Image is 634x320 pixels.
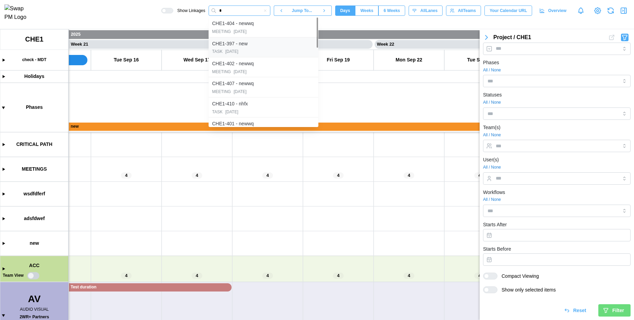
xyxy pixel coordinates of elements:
[212,20,254,27] div: CHE1-404 - newwq
[225,48,238,55] div: [DATE]
[497,273,539,279] span: Compact Viewing
[212,28,231,35] div: MEETING
[548,6,566,15] span: Overview
[483,68,501,72] a: All / None
[612,305,624,316] span: Filter
[483,133,501,137] a: All / None
[340,6,350,15] span: Days
[490,6,527,15] span: Your Calendar URL
[212,69,231,75] div: MEETING
[212,48,222,55] div: TASK
[493,33,608,42] div: Project / CHE1
[360,6,373,15] span: Weeks
[420,6,437,15] span: All Lanes
[212,120,254,128] div: CHE1-401 - newwq
[483,221,507,229] label: Starts After
[575,5,587,16] a: Notifications
[234,28,247,35] div: [DATE]
[173,8,205,13] span: Show Linkages
[483,59,499,67] label: Phases
[212,60,254,68] div: CHE1-402 - newwq
[573,305,586,316] span: Reset
[497,286,556,293] span: Show only selected items
[483,197,501,202] a: All / None
[606,6,615,15] button: Refresh Grid
[4,4,32,22] img: Swap PM Logo
[212,89,231,95] div: MEETING
[559,304,593,317] button: Reset
[234,69,247,75] div: [DATE]
[483,189,505,196] label: Workflows
[621,34,629,41] button: Filter
[593,6,602,15] a: View Project
[483,91,502,99] label: Statuses
[212,80,254,88] div: CHE1-407 - newwq
[225,109,238,115] div: [DATE]
[212,100,248,108] div: CHE1-410 - nhfx
[619,6,629,15] button: Close Drawer
[292,6,312,15] span: Jump To...
[212,109,222,115] div: TASK
[483,165,501,170] a: All / None
[458,6,476,15] span: All Teams
[234,89,247,95] div: [DATE]
[483,100,501,105] a: All / None
[483,156,499,164] label: User(s)
[212,40,248,48] div: CHE1-397 - new
[384,6,400,15] span: 6 Weeks
[483,245,511,253] label: Starts Before
[483,124,501,132] label: Team(s)
[598,304,631,317] button: Filter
